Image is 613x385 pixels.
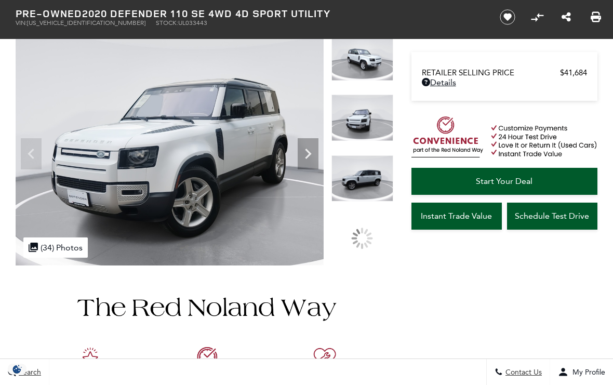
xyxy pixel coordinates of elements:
[591,11,601,23] a: Print this Pre-Owned 2020 Defender 110 SE 4WD 4D Sport Utility
[560,68,587,77] span: $41,684
[331,155,393,201] img: Used 2020 Fuji White Land Rover SE image 4
[5,364,29,375] section: Click to Open Cookie Consent Modal
[16,19,27,26] span: VIN:
[411,203,502,230] a: Instant Trade Value
[331,34,393,81] img: Used 2020 Fuji White Land Rover SE image 2
[411,168,597,195] a: Start Your Deal
[422,68,560,77] span: Retailer Selling Price
[515,211,589,221] span: Schedule Test Drive
[550,359,613,385] button: Open user profile menu
[421,211,492,221] span: Instant Trade Value
[496,9,519,25] button: Save vehicle
[16,34,324,265] img: Used 2020 Fuji White Land Rover SE image 1
[507,203,597,230] a: Schedule Test Drive
[27,19,145,26] span: [US_VEHICLE_IDENTIFICATION_NUMBER]
[331,95,393,141] img: Used 2020 Fuji White Land Rover SE image 3
[5,364,29,375] img: Opt-Out Icon
[503,368,542,377] span: Contact Us
[422,77,587,87] a: Details
[568,368,605,377] span: My Profile
[562,11,571,23] a: Share this Pre-Owned 2020 Defender 110 SE 4WD 4D Sport Utility
[23,237,88,258] div: (34) Photos
[298,138,318,169] div: Next
[178,19,207,26] span: UL033443
[16,6,82,20] strong: Pre-Owned
[476,176,532,186] span: Start Your Deal
[529,9,545,25] button: Compare vehicle
[16,8,483,19] h1: 2020 Defender 110 SE 4WD 4D Sport Utility
[156,19,178,26] span: Stock:
[422,68,587,77] a: Retailer Selling Price $41,684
